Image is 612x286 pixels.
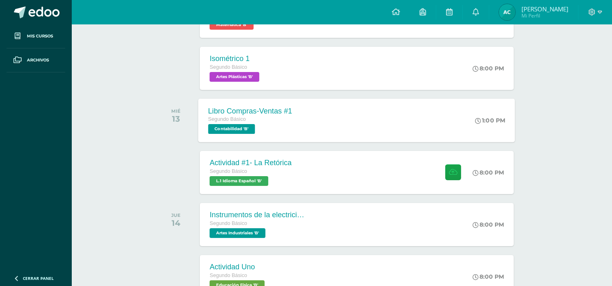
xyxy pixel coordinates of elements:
div: 13 [171,114,181,124]
span: Segundo Básico [210,273,247,278]
div: 14 [171,218,181,228]
span: Matemática 'B' [210,20,254,30]
div: 8:00 PM [473,221,504,228]
div: MIÉ [171,108,181,114]
img: dca7bf62d53675bcd885db78449533ef.png [499,4,515,20]
span: Segundo Básico [208,116,246,122]
span: Artes Plásticas 'B' [210,72,259,82]
div: 1:00 PM [475,117,506,124]
div: 8:00 PM [473,273,504,280]
span: Cerrar panel [23,275,54,281]
span: L.1 Idioma Español 'B' [210,176,268,186]
div: Actividad #1- La Retórica [210,159,292,167]
div: JUE [171,212,181,218]
span: Mi Perfil [521,12,568,19]
div: Actividad Uno [210,263,267,271]
a: Archivos [7,48,65,72]
div: 8:00 PM [473,169,504,176]
div: Libro Compras-Ventas #1 [208,107,292,115]
span: Contabilidad 'B' [208,124,255,134]
span: Segundo Básico [210,168,247,174]
span: [PERSON_NAME] [521,5,568,13]
a: Mis cursos [7,24,65,48]
span: Mis cursos [27,33,53,39]
span: Segundo Básico [210,64,247,70]
div: Isométrico 1 [210,55,261,63]
div: Instrumentos de la electricidad [210,211,307,219]
span: Archivos [27,57,49,63]
div: 8:00 PM [473,65,504,72]
span: Segundo Básico [210,221,247,226]
span: Artes Industriales 'B' [210,228,265,238]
